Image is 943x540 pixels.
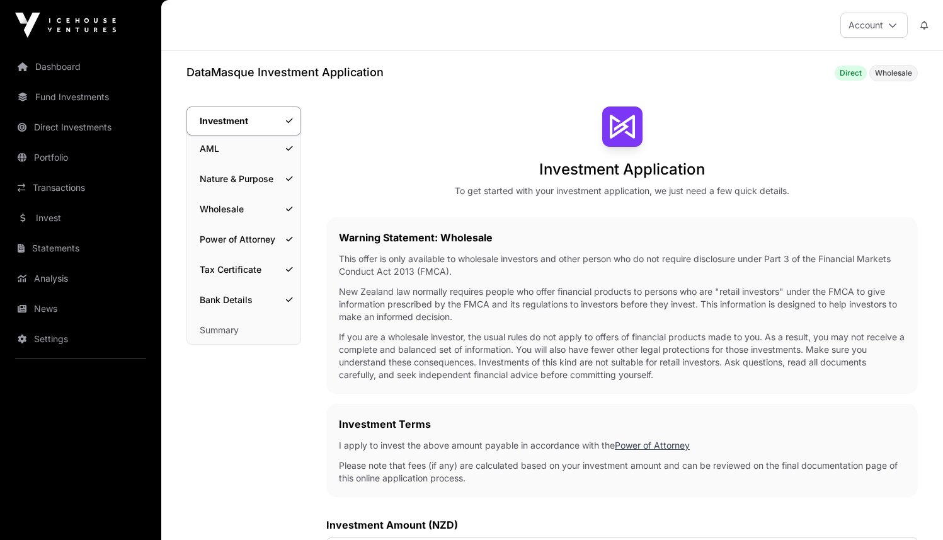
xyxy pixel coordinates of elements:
button: Account [840,13,908,38]
a: Investment [186,106,301,135]
h1: Investment Application [539,159,705,180]
p: Please note that fees (if any) are calculated based on your investment amount and can be reviewed... [339,459,905,485]
span: Wholesale [875,68,912,78]
a: Dashboard [10,53,151,81]
h2: Investment Terms [339,416,905,432]
a: Invest [10,204,151,232]
label: Investment Amount (NZD) [326,517,918,532]
a: Settings [10,325,151,353]
a: AML [187,135,300,163]
p: New Zealand law normally requires people who offer financial products to persons who are "retail ... [339,285,905,323]
a: Tax Certificate [187,256,300,284]
h1: DataMasque Investment Application [186,64,384,81]
a: Wholesale [187,195,300,223]
a: Direct Investments [10,113,151,141]
a: Bank Details [187,286,300,314]
a: Nature & Purpose [187,165,300,193]
img: Icehouse Ventures Logo [15,13,116,38]
a: Fund Investments [10,83,151,111]
span: Direct [840,68,862,78]
img: DataMasque [602,106,643,147]
a: Power of Attorney [187,226,300,253]
p: If you are a wholesale investor, the usual rules do not apply to offers of financial products mad... [339,331,905,381]
a: Transactions [10,174,151,202]
a: Portfolio [10,144,151,171]
a: News [10,295,151,323]
a: Power of Attorney [615,440,690,451]
a: Analysis [10,265,151,292]
a: Statements [10,234,151,262]
a: Summary [187,316,300,344]
p: This offer is only available to wholesale investors and other person who do not require disclosur... [339,253,905,278]
h2: Warning Statement: Wholesale [339,230,905,245]
p: I apply to invest the above amount payable in accordance with the [339,439,905,452]
div: To get started with your investment application, we just need a few quick details. [455,185,789,197]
